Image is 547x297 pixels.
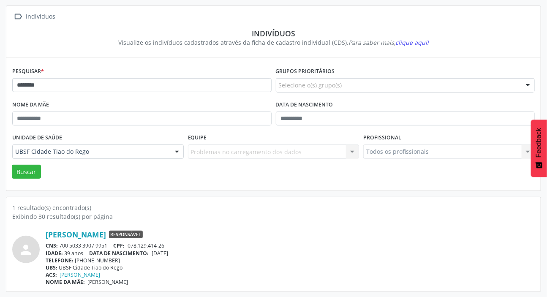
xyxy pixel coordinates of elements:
i:  [12,11,24,23]
span: NOME DA MÃE: [46,278,85,286]
label: Unidade de saúde [12,131,62,144]
span: TELEFONE: [46,257,73,264]
span: CNS: [46,242,58,249]
span: IDADE: [46,250,63,257]
label: Nome da mãe [12,98,49,112]
label: Profissional [363,131,401,144]
span: DATA DE NASCIMENTO: [90,250,149,257]
div: 700 5033 3907 9951 [46,242,535,249]
span: UBSF Cidade Tiao do Rego [15,147,166,156]
div: [PHONE_NUMBER] [46,257,535,264]
span: CPF: [114,242,125,249]
span: [DATE] [152,250,168,257]
span: 078.129.414-26 [128,242,164,249]
div: UBSF Cidade Tiao do Rego [46,264,535,271]
div: 1 resultado(s) encontrado(s) [12,203,535,212]
i: person [19,242,34,257]
button: Feedback - Mostrar pesquisa [531,120,547,177]
a:  Indivíduos [12,11,57,23]
div: Indivíduos [18,29,529,38]
div: Visualize os indivíduos cadastrados através da ficha de cadastro individual (CDS). [18,38,529,47]
a: [PERSON_NAME] [60,271,101,278]
span: Feedback [535,128,543,158]
button: Buscar [12,165,41,179]
label: Grupos prioritários [276,65,335,78]
span: clique aqui! [395,38,429,46]
label: Data de nascimento [276,98,333,112]
div: Exibindo 30 resultado(s) por página [12,212,535,221]
span: ACS: [46,271,57,278]
label: Pesquisar [12,65,44,78]
div: Indivíduos [24,11,57,23]
label: Equipe [188,131,207,144]
span: Responsável [109,231,143,238]
span: Selecione o(s) grupo(s) [279,81,342,90]
div: 39 anos [46,250,535,257]
span: UBS: [46,264,57,271]
span: [PERSON_NAME] [88,278,128,286]
a: [PERSON_NAME] [46,230,106,239]
i: Para saber mais, [348,38,429,46]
